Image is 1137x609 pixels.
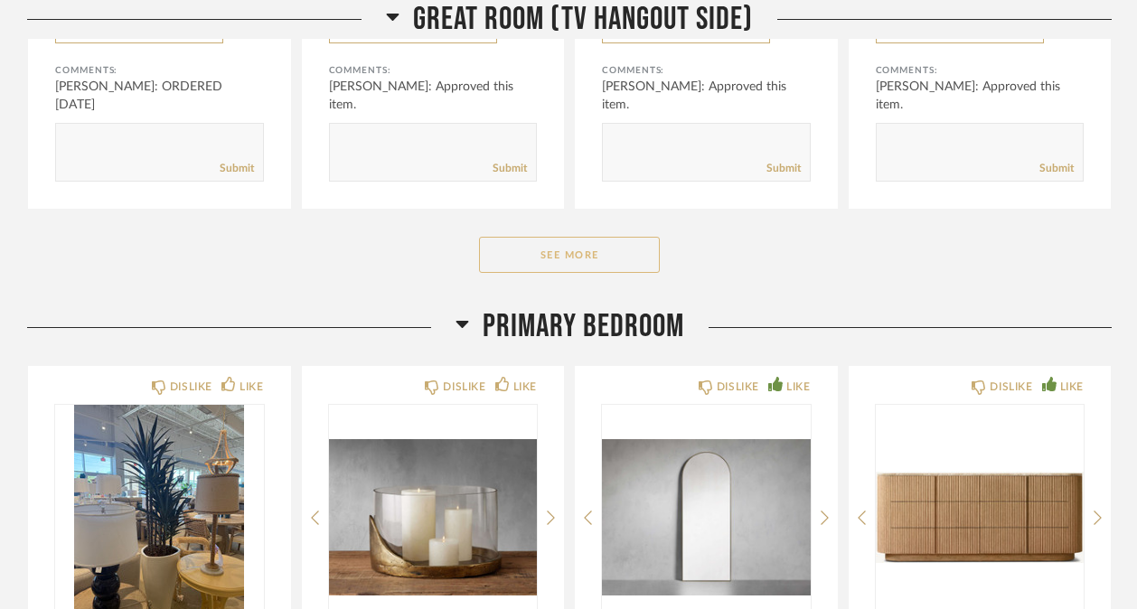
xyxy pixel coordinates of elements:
div: Comments: [876,61,1085,80]
div: LIKE [1060,378,1084,396]
div: Comments: [329,61,538,80]
a: Submit [220,161,254,176]
div: [PERSON_NAME]: Approved this item. [876,78,1085,114]
div: Comments: [55,61,264,80]
div: DISLIKE [717,378,759,396]
div: LIKE [513,378,537,396]
div: [PERSON_NAME]: Approved this item. [602,78,811,114]
div: LIKE [240,378,263,396]
a: Submit [1039,161,1074,176]
div: DISLIKE [170,378,212,396]
div: LIKE [786,378,810,396]
span: Primary Bedroom [483,307,684,346]
button: See More [479,237,660,273]
div: DISLIKE [990,378,1032,396]
a: Submit [493,161,527,176]
div: Comments: [602,61,811,80]
div: [PERSON_NAME]: Approved this item. [329,78,538,114]
div: [PERSON_NAME]: ORDERED [DATE] [55,78,264,114]
div: DISLIKE [443,378,485,396]
a: Submit [766,161,801,176]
